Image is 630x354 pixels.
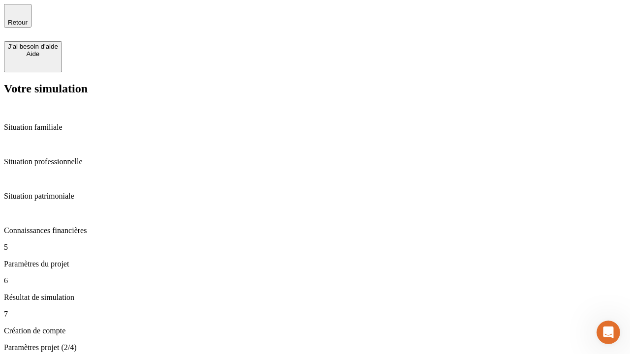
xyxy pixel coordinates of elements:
p: Situation patrimoniale [4,192,626,201]
p: 5 [4,243,626,252]
div: Aide [8,50,58,58]
p: 6 [4,276,626,285]
h2: Votre simulation [4,82,626,95]
p: Connaissances financières [4,226,626,235]
p: Paramètres projet (2/4) [4,343,626,352]
p: Création de compte [4,326,626,335]
button: J’ai besoin d'aideAide [4,41,62,72]
iframe: Intercom live chat [597,321,620,344]
p: Situation professionnelle [4,157,626,166]
p: Paramètres du projet [4,260,626,268]
p: Situation familiale [4,123,626,132]
button: Retour [4,4,31,28]
div: J’ai besoin d'aide [8,43,58,50]
p: Résultat de simulation [4,293,626,302]
p: 7 [4,310,626,319]
span: Retour [8,19,28,26]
